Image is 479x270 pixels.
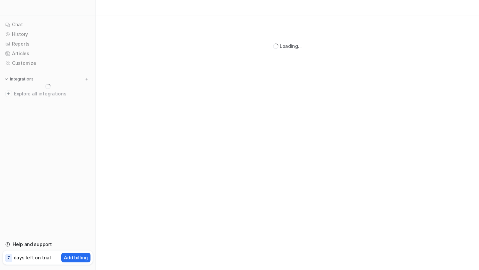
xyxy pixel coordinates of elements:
a: Customize [3,59,93,68]
p: 7 [7,255,10,261]
span: Explore all integrations [14,88,90,99]
a: Explore all integrations [3,89,93,98]
button: Add billing [61,253,90,262]
a: History [3,30,93,39]
a: Help and support [3,240,93,249]
p: days left on trial [14,254,51,261]
img: menu_add.svg [84,77,89,81]
a: Articles [3,49,93,58]
p: Integrations [10,76,34,82]
img: expand menu [4,77,9,81]
button: Integrations [3,76,36,82]
p: Add billing [64,254,88,261]
a: Chat [3,20,93,29]
a: Reports [3,39,93,49]
img: explore all integrations [5,90,12,97]
div: Loading... [280,43,302,50]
